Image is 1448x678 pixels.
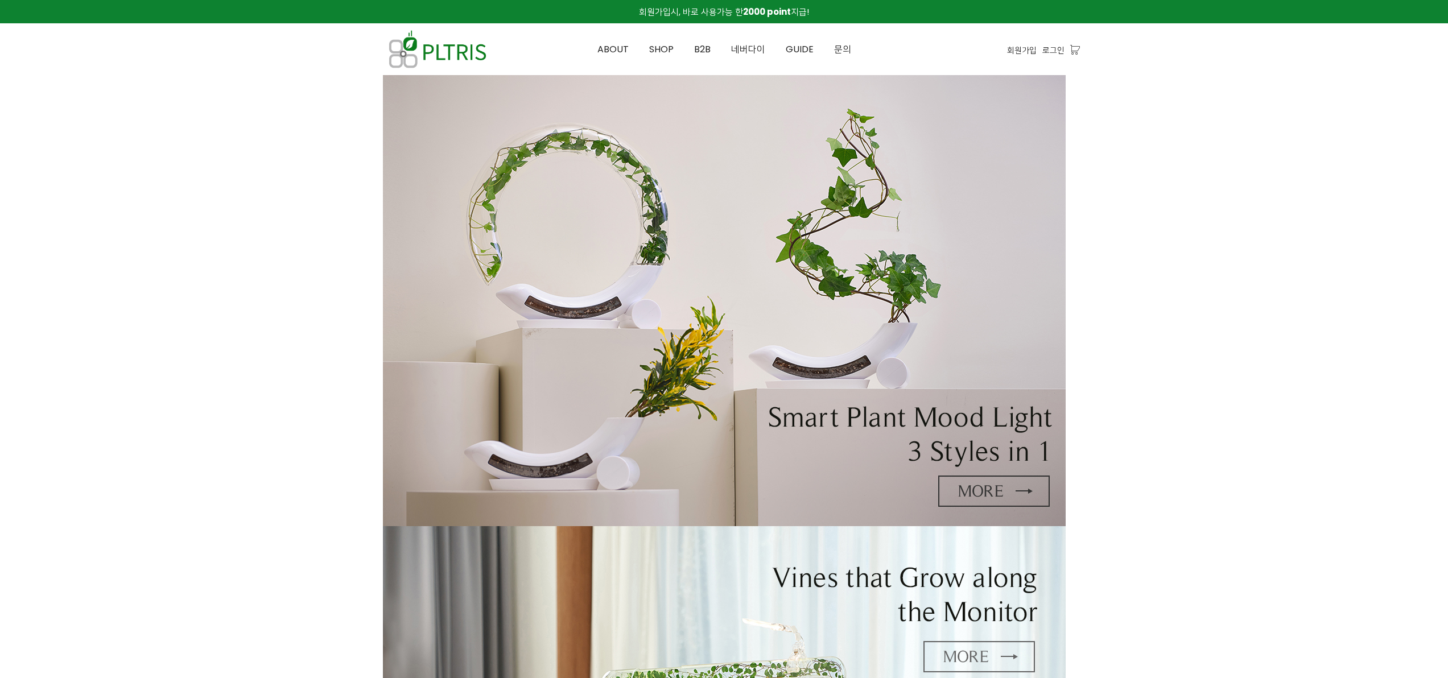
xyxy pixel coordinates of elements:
span: SHOP [649,43,674,56]
span: GUIDE [786,43,814,56]
strong: 2000 point [743,6,791,18]
a: B2B [684,24,721,75]
a: GUIDE [775,24,824,75]
a: ABOUT [587,24,639,75]
a: 로그인 [1042,44,1065,56]
a: 네버다이 [721,24,775,75]
span: B2B [694,43,711,56]
span: 문의 [834,43,851,56]
a: SHOP [639,24,684,75]
span: 네버다이 [731,43,765,56]
span: 회원가입시, 바로 사용가능 한 지급! [639,6,809,18]
span: ABOUT [597,43,629,56]
a: 문의 [824,24,861,75]
a: 회원가입 [1007,44,1037,56]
